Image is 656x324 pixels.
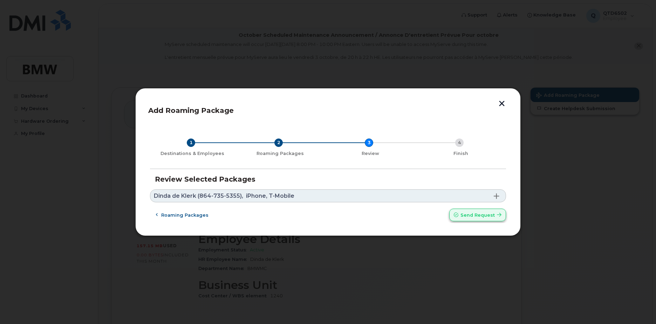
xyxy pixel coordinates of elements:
span: Send request [460,212,495,218]
span: Dinda de Klerk (864-735-5355), [154,193,243,199]
span: Roaming packages [161,212,209,218]
h3: Review Selected Packages [155,175,501,183]
div: 4 [455,139,464,147]
span: iPhone, T-Mobile [246,193,294,199]
div: Roaming Packages [238,151,322,156]
span: Add Roaming Package [148,106,234,115]
div: 2 [274,139,283,147]
iframe: Messenger Launcher [626,293,651,319]
button: Send request [449,209,506,221]
a: Dinda de Klerk (864-735-5355),iPhone, T-Mobile [150,189,506,202]
button: Roaming packages [150,209,214,221]
div: Finish [418,151,503,156]
div: 1 [187,139,195,147]
div: Destinations & Employees [153,151,232,156]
